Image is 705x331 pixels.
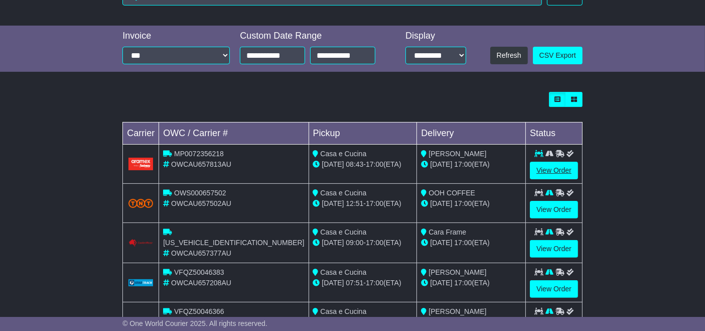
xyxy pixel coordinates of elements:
a: View Order [530,240,578,258]
span: Casa e Cucina [320,268,366,276]
span: [PERSON_NAME] [429,150,486,158]
span: 17:00 [454,279,472,287]
span: © One World Courier 2025. All rights reserved. [122,319,267,327]
span: OWCAU657502AU [171,199,231,207]
span: [DATE] [430,239,452,247]
div: (ETA) [421,198,521,209]
span: 07:51 [346,279,363,287]
img: Aramex.png [128,158,154,170]
span: [DATE] [322,279,344,287]
span: 17:00 [366,160,383,168]
span: [PERSON_NAME] [429,268,486,276]
a: View Order [530,280,578,298]
div: Invoice [122,31,230,42]
span: [DATE] [322,199,344,207]
td: Pickup [309,122,417,144]
span: MP0072356218 [174,150,224,158]
td: Delivery [417,122,526,144]
div: - (ETA) [313,278,413,288]
span: OWCAU657377AU [171,249,231,257]
a: View Order [530,201,578,218]
td: Status [526,122,583,144]
span: OWCAU657208AU [171,279,231,287]
span: 17:00 [454,199,472,207]
span: [DATE] [322,239,344,247]
div: - (ETA) [313,159,413,170]
img: GetCarrierServiceLogo [128,279,154,286]
span: [DATE] [430,160,452,168]
span: 17:00 [366,239,383,247]
div: (ETA) [421,278,521,288]
div: - (ETA) [313,238,413,248]
span: Casa e Cucina [320,189,366,197]
span: [DATE] [322,160,344,168]
span: 17:00 [366,199,383,207]
span: 12:51 [346,199,363,207]
span: VFQZ50046383 [174,268,224,276]
span: 17:00 [366,279,383,287]
img: Couriers_Please.png [128,239,154,247]
span: 09:00 [346,239,363,247]
div: - (ETA) [313,198,413,209]
span: 17:00 [454,160,472,168]
span: [PERSON_NAME] [429,307,486,315]
span: VFQZ50046366 [174,307,224,315]
div: Display [405,31,466,42]
img: TNT_Domestic.png [128,199,154,208]
button: Refresh [490,47,528,64]
div: (ETA) [421,159,521,170]
span: Casa e Cucina [320,307,366,315]
span: 08:43 [346,160,363,168]
div: Custom Date Range [240,31,386,42]
span: Casa e Cucina [320,150,366,158]
td: Carrier [123,122,159,144]
span: OOH COFFEE [429,189,475,197]
div: (ETA) [421,238,521,248]
span: Casa e Cucina [320,228,366,236]
a: CSV Export [533,47,583,64]
span: 17:00 [454,239,472,247]
a: View Order [530,162,578,179]
span: OWCAU657813AU [171,160,231,168]
span: Cara Frame [429,228,466,236]
span: OWS000657502 [174,189,226,197]
td: OWC / Carrier # [159,122,309,144]
span: [DATE] [430,279,452,287]
span: [US_VEHICLE_IDENTIFICATION_NUMBER] [163,239,304,247]
span: [DATE] [430,199,452,207]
